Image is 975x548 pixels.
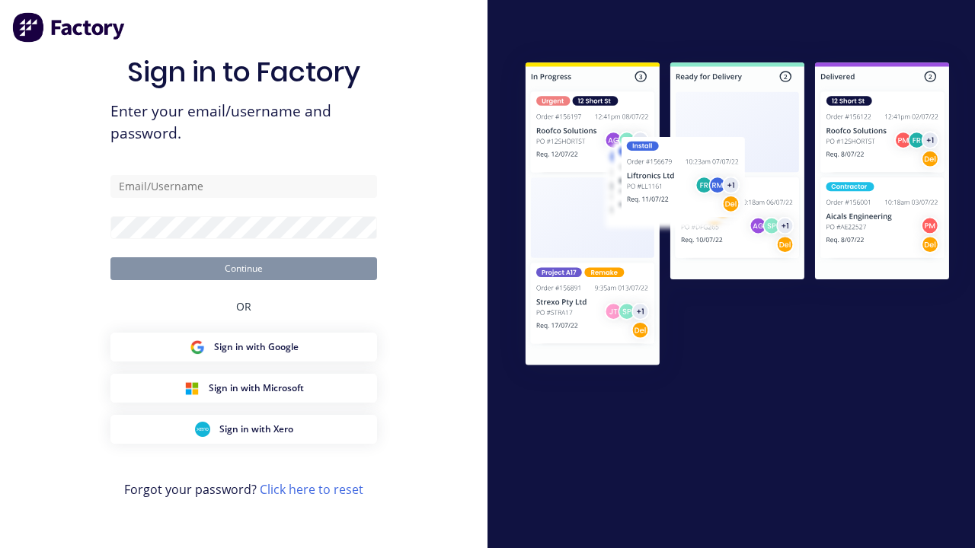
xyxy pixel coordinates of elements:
span: Sign in with Xero [219,422,293,436]
img: Xero Sign in [195,422,210,437]
img: Sign in [500,39,975,393]
span: Forgot your password? [124,480,363,499]
button: Xero Sign inSign in with Xero [110,415,377,444]
span: Sign in with Microsoft [209,381,304,395]
img: Factory [12,12,126,43]
button: Continue [110,257,377,280]
button: Microsoft Sign inSign in with Microsoft [110,374,377,403]
h1: Sign in to Factory [127,56,360,88]
a: Click here to reset [260,481,363,498]
img: Google Sign in [190,339,205,355]
img: Microsoft Sign in [184,381,200,396]
button: Google Sign inSign in with Google [110,333,377,362]
span: Sign in with Google [214,340,299,354]
span: Enter your email/username and password. [110,100,377,145]
input: Email/Username [110,175,377,198]
div: OR [236,280,251,333]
